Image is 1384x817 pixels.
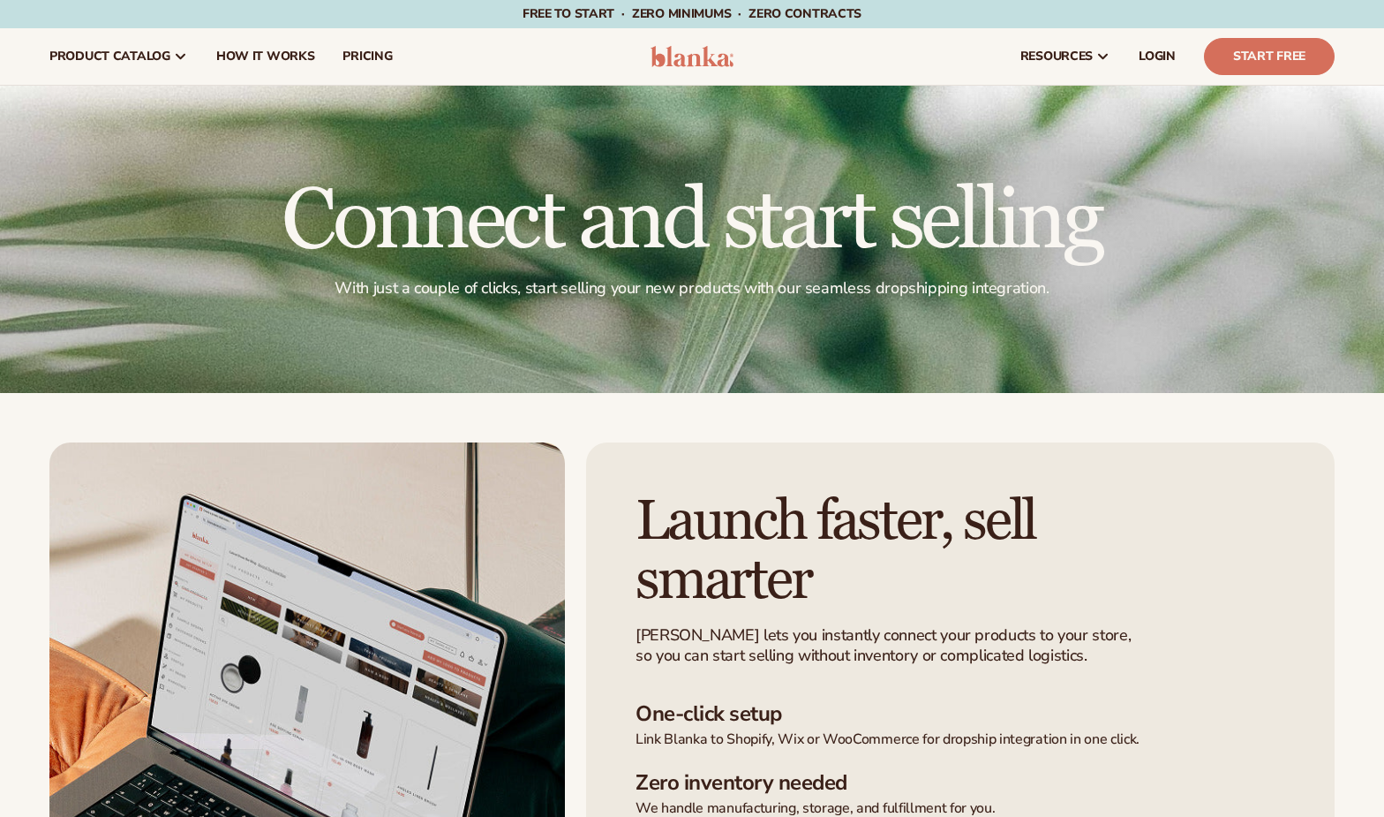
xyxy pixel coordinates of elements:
h1: Connect and start selling [282,179,1102,264]
span: pricing [342,49,392,64]
p: With just a couple of clicks, start selling your new products with our seamless dropshipping inte... [282,278,1102,299]
a: LOGIN [1124,28,1190,85]
span: Free to start · ZERO minimums · ZERO contracts [523,5,861,22]
a: product catalog [35,28,202,85]
p: Link Blanka to Shopify, Wix or WooCommerce for dropship integration in one click. [636,730,1285,749]
a: How It Works [202,28,329,85]
span: product catalog [49,49,170,64]
a: pricing [328,28,406,85]
span: LOGIN [1139,49,1176,64]
a: Start Free [1204,38,1335,75]
img: logo [651,46,734,67]
h3: Zero inventory needed [636,770,1285,796]
p: [PERSON_NAME] lets you instantly connect your products to your store, so you can start selling wi... [636,625,1134,667]
h2: Launch faster, sell smarter [636,492,1172,610]
span: How It Works [216,49,315,64]
h3: One-click setup [636,701,1285,727]
a: resources [1006,28,1124,85]
span: resources [1020,49,1093,64]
